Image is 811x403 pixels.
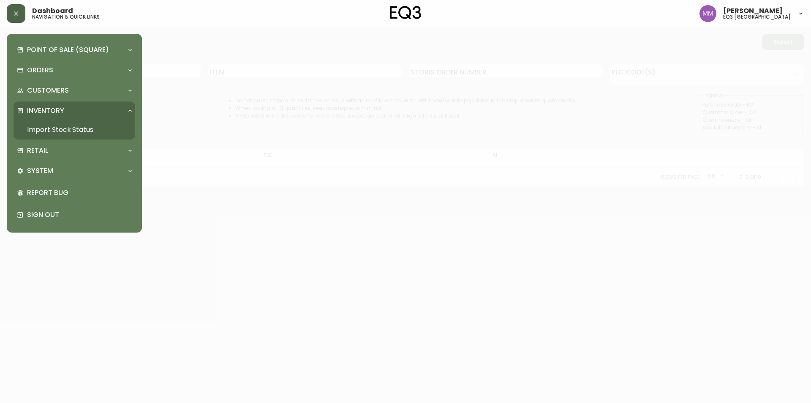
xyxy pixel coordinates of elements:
[14,204,135,226] div: Sign Out
[723,8,783,14] span: [PERSON_NAME]
[14,141,135,160] div: Retail
[14,162,135,180] div: System
[32,8,73,14] span: Dashboard
[14,41,135,59] div: Point of Sale (Square)
[14,120,135,140] a: Import Stock Status
[27,146,48,155] p: Retail
[27,66,53,75] p: Orders
[32,14,100,19] h5: navigation & quick links
[14,182,135,204] div: Report Bug
[14,81,135,100] div: Customers
[27,188,132,197] p: Report Bug
[27,166,53,175] p: System
[14,101,135,120] div: Inventory
[723,14,791,19] h5: eq3 [GEOGRAPHIC_DATA]
[14,61,135,80] div: Orders
[699,5,716,22] img: b124d21e3c5b19e4a2f2a57376a9c201
[27,106,64,115] p: Inventory
[390,6,421,19] img: logo
[27,45,109,55] p: Point of Sale (Square)
[27,210,132,219] p: Sign Out
[27,86,69,95] p: Customers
